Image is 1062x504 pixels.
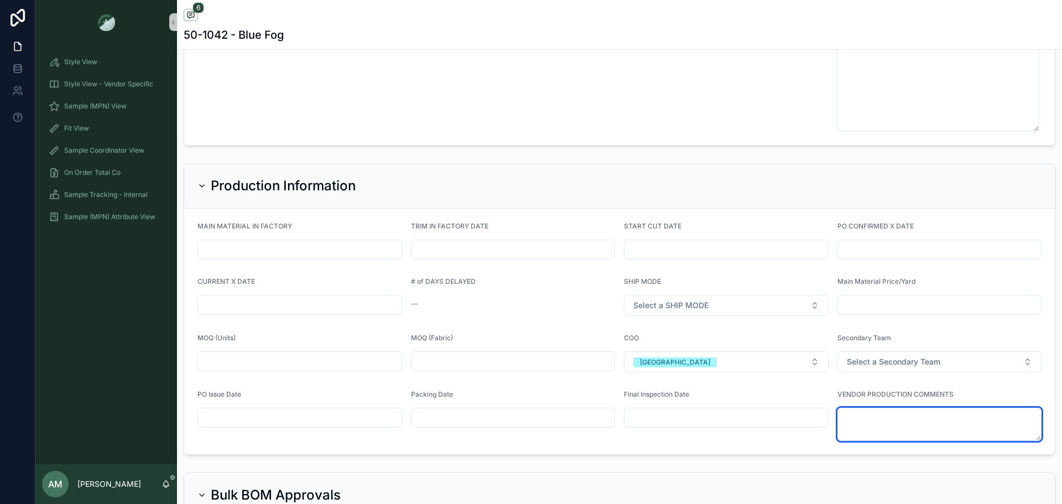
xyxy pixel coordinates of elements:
div: scrollable content [35,44,177,241]
img: App logo [97,13,115,31]
span: Main Material Price/Yard [837,277,915,285]
span: Select a Secondary Team [847,356,940,367]
p: [PERSON_NAME] [77,479,141,490]
span: SHIP MODE [624,277,661,285]
a: Style View [42,52,170,72]
a: Sample (MPN) View [42,96,170,116]
span: START CUT DATE [624,222,681,230]
button: Select Button [624,295,829,316]
span: PO Issue Date [197,390,241,398]
button: Select Button [837,351,1042,372]
h2: Bulk BOM Approvals [211,486,341,504]
span: Secondary Team [837,334,891,342]
span: On Order Total Co [64,168,121,177]
span: 6 [192,2,204,13]
a: On Order Total Co [42,163,170,183]
span: TRIM IN FACTORY DATE [411,222,488,230]
span: COO [624,334,639,342]
span: Sample (MPN) View [64,102,127,111]
span: Final Inspection Date [624,390,689,398]
span: Select a SHIP MODE [633,300,709,311]
a: Sample Tracking - Internal [42,185,170,205]
a: Sample Coordinator View [42,141,170,160]
span: MOQ (Fabric) [411,334,453,342]
h2: Production Information [211,177,356,195]
button: Select Button [624,351,829,372]
span: # of DAYS DELAYED [411,277,476,285]
span: AM [48,477,63,491]
a: Style View - Vendor Specific [42,74,170,94]
span: Packing Date [411,390,453,398]
span: Sample Coordinator View [64,146,144,155]
span: MOQ (Units) [197,334,236,342]
span: CURRENT X DATE [197,277,255,285]
span: -- [411,298,418,309]
a: Sample (MPN) Attribute View [42,207,170,227]
span: Fit View [64,124,89,133]
span: Style View [64,58,97,66]
span: Style View - Vendor Specific [64,80,153,89]
button: 6 [184,9,198,23]
h1: 50-1042 - Blue Fog [184,27,284,43]
span: VENDOR PRODUCTION COMMENTS [837,390,954,398]
span: Sample (MPN) Attribute View [64,212,155,221]
span: MAIN MATERIAL IN FACTORY [197,222,292,230]
a: Fit View [42,118,170,138]
span: Sample Tracking - Internal [64,190,148,199]
span: PO CONFIRMED X DATE [837,222,914,230]
div: [GEOGRAPHIC_DATA] [640,357,710,367]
